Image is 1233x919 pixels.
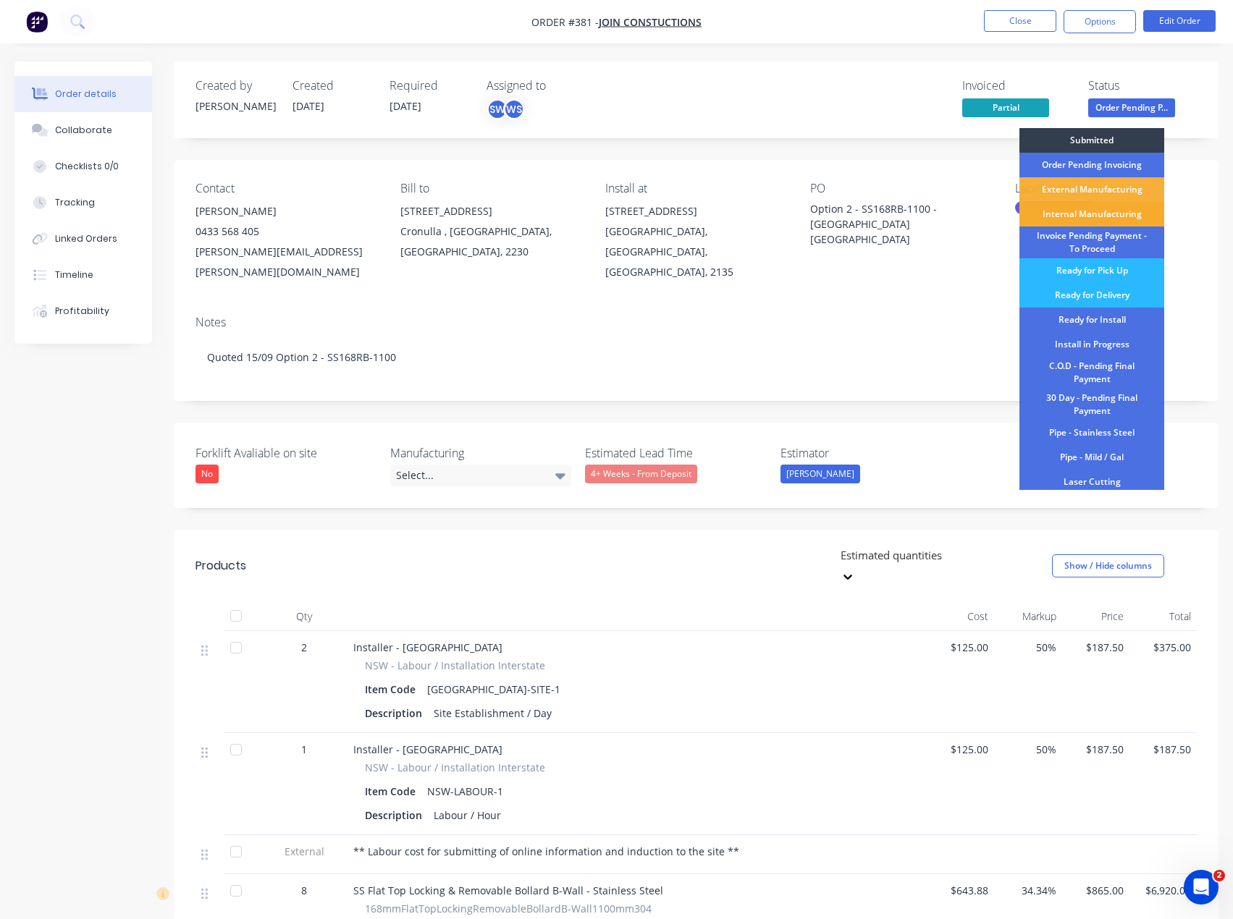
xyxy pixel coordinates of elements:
div: Order details [55,88,117,101]
span: $375.00 [1135,640,1191,655]
div: Site Establishment / Day [428,703,557,724]
div: Labour / Hour [428,805,507,826]
label: Forklift Avaliable on site [195,444,376,462]
div: 0433 568 405 [195,221,377,242]
button: Checklists 0/0 [14,148,152,185]
div: Contact [195,182,377,195]
span: External [266,844,342,859]
div: Assigned to [487,79,631,93]
span: 2 [1213,870,1225,881]
span: 8 [301,883,307,898]
div: [GEOGRAPHIC_DATA], [GEOGRAPHIC_DATA], [GEOGRAPHIC_DATA], 2135 [605,221,787,282]
iframe: Intercom live chat [1184,870,1219,905]
button: Tracking [14,185,152,221]
label: Estimator [780,444,961,462]
div: [STREET_ADDRESS] [605,201,787,221]
div: Products [195,557,246,575]
div: Pipe - Stainless Steel [1019,420,1164,445]
span: 1 [301,742,307,757]
div: SW [487,98,508,120]
span: SS Flat Top Locking & Removable Bollard B-Wall - Stainless Steel [353,884,663,897]
span: $187.50 [1135,742,1191,757]
div: Item Code [365,679,421,700]
div: Status [1088,79,1197,93]
button: Order Pending P... [1088,98,1175,120]
img: Factory [26,11,48,33]
div: Created by [195,79,275,93]
div: Ready for Delivery [1019,283,1164,308]
button: Show / Hide columns [1052,554,1164,577]
div: Profitability [55,305,109,318]
button: Close [984,10,1056,32]
div: Pipe - Mild / Gal [1019,445,1164,470]
button: Edit Order [1143,10,1216,32]
div: Quoted 15/09 Option 2 - SS168RB-1100 [195,335,1197,379]
div: [GEOGRAPHIC_DATA]-SITE-1 [421,679,566,700]
span: ** Labour cost for submitting of online information and induction to the site ** [353,844,739,858]
div: Bill to [400,182,582,195]
div: Tracking [55,196,95,209]
div: Labels [1015,182,1197,195]
span: Order #381 - [531,15,599,29]
div: Install at [605,182,787,195]
div: Notes [195,315,1197,329]
div: 30 Day - Pending Final Payment [1019,389,1164,420]
div: [PERSON_NAME] [195,201,377,221]
div: Checklists 0/0 [55,160,119,173]
div: Cost [927,602,994,631]
div: 4+ Weeks - From Deposit [585,465,697,483]
span: 50% [1000,640,1056,655]
span: [DATE] [293,99,324,113]
button: Profitability [14,293,152,329]
div: Qty [261,602,348,631]
div: PO [810,182,992,195]
div: Markup [994,602,1061,631]
div: Internal Manufacturing [1019,202,1164,226]
span: 2 [301,640,307,655]
span: $125.00 [933,742,988,757]
div: Submitted [1019,128,1164,153]
span: NSW - Labour / Installation Interstate [365,760,545,775]
div: Description [365,703,428,724]
div: Option 2 - SS168RB-1100 - [GEOGRAPHIC_DATA] [GEOGRAPHIC_DATA] [810,201,991,247]
span: $6,920.00 [1135,883,1191,898]
a: Join Constuctions [599,15,702,29]
div: External Manufacturing [1019,177,1164,202]
span: $643.88 [933,883,988,898]
span: 50% [1000,742,1056,757]
div: [STREET_ADDRESS]Cronulla , [GEOGRAPHIC_DATA], [GEOGRAPHIC_DATA], 2230 [400,201,582,262]
span: Order Pending P... [1088,98,1175,117]
div: Invoiced [962,79,1071,93]
span: 168mmFlatTopLockingRemovableBollardB-Wall1100mm304 [365,901,652,916]
div: Linked Orders [55,232,117,245]
div: Order Pending Invoicing [1019,153,1164,177]
div: WS [503,98,525,120]
button: Linked Orders [14,221,152,257]
div: [PERSON_NAME][EMAIL_ADDRESS][PERSON_NAME][DOMAIN_NAME] [195,242,377,282]
span: $187.50 [1068,742,1124,757]
span: Installer - [GEOGRAPHIC_DATA] [353,742,502,756]
div: Select... [390,465,571,486]
span: $125.00 [933,640,988,655]
div: No [195,465,219,483]
span: Installer - [GEOGRAPHIC_DATA] [353,640,502,654]
button: Order details [14,76,152,112]
div: [PERSON_NAME] [195,98,275,114]
div: Interstate Install [1015,201,1098,214]
div: Collaborate [55,124,112,137]
div: Item Code [365,781,421,802]
div: [PERSON_NAME] [780,465,860,483]
label: Estimated Lead Time [585,444,766,462]
div: Ready for Pick Up [1019,258,1164,283]
div: Cronulla , [GEOGRAPHIC_DATA], [GEOGRAPHIC_DATA], 2230 [400,221,582,262]
div: Ready for Install [1019,308,1164,332]
button: Options [1064,10,1136,33]
div: Timeline [55,268,93,281]
div: Invoice Pending Payment - To Proceed [1019,226,1164,258]
button: SWWS [487,98,525,120]
div: Description [365,805,428,826]
div: NSW-LABOUR-1 [421,781,509,802]
span: 34.34% [1000,883,1056,898]
span: [DATE] [390,99,421,113]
